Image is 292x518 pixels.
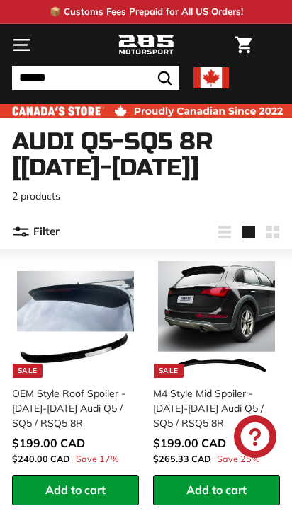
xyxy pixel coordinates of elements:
[12,386,130,431] div: OEM Style Roof Spoiler - [DATE]-[DATE] Audi Q5 / SQ5 / RSQ5 8R
[228,25,259,65] a: Cart
[153,256,280,475] a: Sale M4 Style Mid Spoiler - [DATE]-[DATE] Audi Q5 / SQ5 / RSQ5 8R Save 25%
[12,129,280,182] h1: Audi Q5-SQ5 8R [[DATE]-[DATE]]
[13,364,43,378] div: Sale
[217,452,260,466] span: Save 25%
[153,436,226,450] span: $199.00 CAD
[153,453,211,464] span: $265.33 CAD
[45,483,106,497] span: Add to cart
[12,256,139,475] a: Sale OEM Style Roof Spoiler - [DATE]-[DATE] Audi Q5 / SQ5 / RSQ5 8R Save 17%
[154,364,184,378] div: Sale
[153,475,280,505] button: Add to cart
[118,33,174,57] img: Logo_285_Motorsport_areodynamics_components
[12,453,70,464] span: $240.00 CAD
[186,483,247,497] span: Add to cart
[76,452,119,466] span: Save 17%
[230,415,281,461] inbox-online-store-chat: Shopify online store chat
[50,5,243,19] p: 📦 Customs Fees Prepaid for All US Orders!
[153,386,271,431] div: M4 Style Mid Spoiler - [DATE]-[DATE] Audi Q5 / SQ5 / RSQ5 8R
[12,436,85,450] span: $199.00 CAD
[12,66,179,90] input: Search
[12,215,60,249] button: Filter
[12,189,280,204] p: 2 products
[12,475,139,505] button: Add to cart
